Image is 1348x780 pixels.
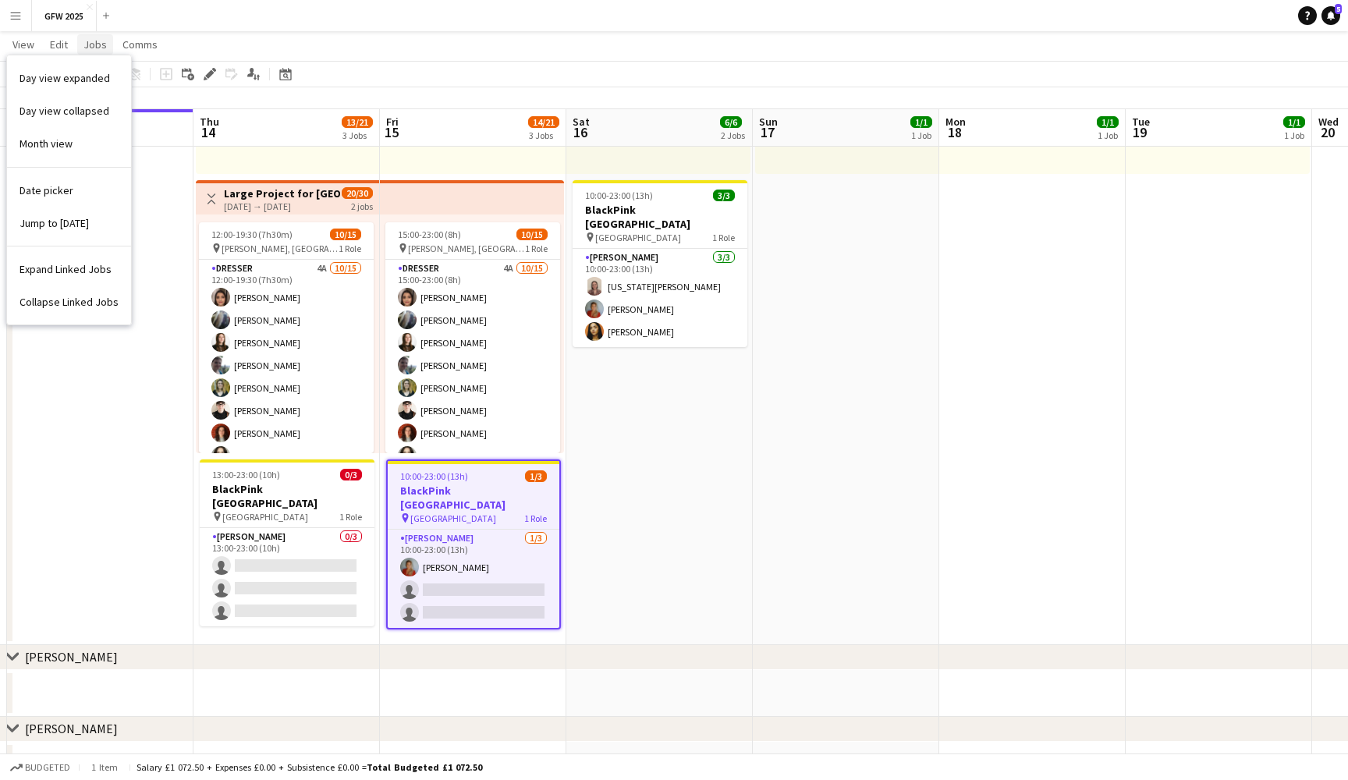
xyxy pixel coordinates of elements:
[83,37,107,51] span: Jobs
[200,115,219,129] span: Thu
[400,470,468,482] span: 10:00-23:00 (13h)
[224,186,340,200] h3: Large Project for [GEOGRAPHIC_DATA], [PERSON_NAME], [GEOGRAPHIC_DATA]
[384,123,399,141] span: 15
[25,721,118,736] div: [PERSON_NAME]
[1316,123,1339,141] span: 20
[386,459,561,629] app-job-card: 10:00-23:00 (13h)1/3BlackPink [GEOGRAPHIC_DATA] [GEOGRAPHIC_DATA]1 Role[PERSON_NAME]1/310:00-23:0...
[7,127,131,160] a: Month view
[7,174,131,207] a: Date picker
[570,123,590,141] span: 16
[339,511,362,523] span: 1 Role
[7,62,131,94] a: Day view expanded
[7,253,131,285] a: Expand Linked Jobs
[12,37,34,51] span: View
[222,511,308,523] span: [GEOGRAPHIC_DATA]
[8,759,73,776] button: Budgeted
[222,243,339,254] span: [PERSON_NAME], [GEOGRAPHIC_DATA]
[573,115,590,129] span: Sat
[516,229,548,240] span: 10/15
[1318,115,1339,129] span: Wed
[398,229,461,240] span: 15:00-23:00 (8h)
[211,229,293,240] span: 12:00-19:30 (7h30m)
[388,530,559,628] app-card-role: [PERSON_NAME]1/310:00-23:00 (13h)[PERSON_NAME]
[77,34,113,55] a: Jobs
[943,123,966,141] span: 18
[573,203,747,231] h3: BlackPink [GEOGRAPHIC_DATA]
[1098,129,1118,141] div: 1 Job
[910,116,932,128] span: 1/1
[524,512,547,524] span: 1 Role
[525,243,548,254] span: 1 Role
[342,129,372,141] div: 3 Jobs
[25,762,70,773] span: Budgeted
[585,190,653,201] span: 10:00-23:00 (13h)
[1321,6,1340,25] a: 5
[330,229,361,240] span: 10/15
[351,199,373,212] div: 2 jobs
[116,34,164,55] a: Comms
[199,222,374,453] app-job-card: 12:00-19:30 (7h30m)10/15 [PERSON_NAME], [GEOGRAPHIC_DATA]1 RoleDresser4A10/1512:00-19:30 (7h30m)[...
[212,469,280,480] span: 13:00-23:00 (10h)
[1130,123,1150,141] span: 19
[712,232,735,243] span: 1 Role
[528,116,559,128] span: 14/21
[20,136,73,151] span: Month view
[759,115,778,129] span: Sun
[525,470,547,482] span: 1/3
[367,761,482,773] span: Total Budgeted £1 072.50
[385,260,560,629] app-card-role: Dresser4A10/1515:00-23:00 (8h)[PERSON_NAME][PERSON_NAME][PERSON_NAME][PERSON_NAME][PERSON_NAME][P...
[200,528,374,626] app-card-role: [PERSON_NAME]0/313:00-23:00 (10h)
[1284,129,1304,141] div: 1 Job
[32,1,97,31] button: GFW 2025
[595,232,681,243] span: [GEOGRAPHIC_DATA]
[137,761,482,773] div: Salary £1 072.50 + Expenses £0.00 + Subsistence £0.00 =
[342,187,373,199] span: 20/30
[342,116,373,128] span: 13/21
[86,761,123,773] span: 1 item
[224,200,340,212] div: [DATE] → [DATE]
[1283,116,1305,128] span: 1/1
[339,243,361,254] span: 1 Role
[20,295,119,309] span: Collapse Linked Jobs
[20,262,112,276] span: Expand Linked Jobs
[721,129,745,141] div: 2 Jobs
[20,104,109,118] span: Day view collapsed
[20,216,89,230] span: Jump to [DATE]
[20,71,110,85] span: Day view expanded
[50,37,68,51] span: Edit
[386,115,399,129] span: Fri
[200,482,374,510] h3: BlackPink [GEOGRAPHIC_DATA]
[25,649,118,665] div: [PERSON_NAME]
[1097,116,1119,128] span: 1/1
[1335,4,1342,14] span: 5
[945,115,966,129] span: Mon
[199,260,374,629] app-card-role: Dresser4A10/1512:00-19:30 (7h30m)[PERSON_NAME][PERSON_NAME][PERSON_NAME][PERSON_NAME][PERSON_NAME...
[7,94,131,127] a: Day view collapsed
[7,207,131,239] a: Jump to today
[197,123,219,141] span: 14
[720,116,742,128] span: 6/6
[388,484,559,512] h3: BlackPink [GEOGRAPHIC_DATA]
[340,469,362,480] span: 0/3
[122,37,158,51] span: Comms
[408,243,525,254] span: [PERSON_NAME], [GEOGRAPHIC_DATA]
[410,512,496,524] span: [GEOGRAPHIC_DATA]
[44,34,74,55] a: Edit
[529,129,559,141] div: 3 Jobs
[757,123,778,141] span: 17
[713,190,735,201] span: 3/3
[573,249,747,347] app-card-role: [PERSON_NAME]3/310:00-23:00 (13h)[US_STATE][PERSON_NAME][PERSON_NAME][PERSON_NAME]
[911,129,931,141] div: 1 Job
[6,34,41,55] a: View
[385,222,560,453] app-job-card: 15:00-23:00 (8h)10/15 [PERSON_NAME], [GEOGRAPHIC_DATA]1 RoleDresser4A10/1515:00-23:00 (8h)[PERSON...
[200,459,374,626] app-job-card: 13:00-23:00 (10h)0/3BlackPink [GEOGRAPHIC_DATA] [GEOGRAPHIC_DATA]1 Role[PERSON_NAME]0/313:00-23:0...
[573,180,747,347] app-job-card: 10:00-23:00 (13h)3/3BlackPink [GEOGRAPHIC_DATA] [GEOGRAPHIC_DATA]1 Role[PERSON_NAME]3/310:00-23:0...
[20,183,73,197] span: Date picker
[1132,115,1150,129] span: Tue
[7,285,131,318] a: Collapse Linked Jobs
